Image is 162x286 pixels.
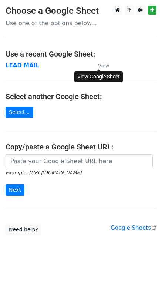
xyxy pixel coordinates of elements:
[6,107,33,118] a: Select...
[111,225,156,231] a: Google Sheets
[6,19,156,27] p: Use one of the options below...
[6,62,39,69] a: LEAD MAIL
[6,92,156,101] h4: Select another Google Sheet:
[6,142,156,151] h4: Copy/paste a Google Sheet URL:
[6,184,24,196] input: Next
[74,71,123,82] div: View Google Sheet
[6,50,156,58] h4: Use a recent Google Sheet:
[91,62,109,69] a: View
[6,154,153,168] input: Paste your Google Sheet URL here
[6,6,156,16] h3: Choose a Google Sheet
[98,63,109,68] small: View
[6,224,41,235] a: Need help?
[125,250,162,286] iframe: Chat Widget
[6,170,81,175] small: Example: [URL][DOMAIN_NAME]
